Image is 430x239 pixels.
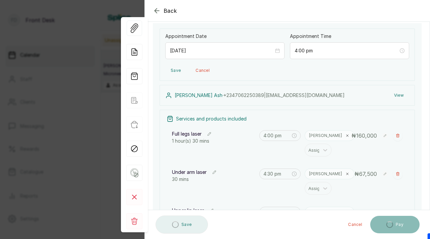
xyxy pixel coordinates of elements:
[172,131,202,137] p: Full legs laser
[356,132,377,139] span: 160,000
[223,92,345,98] span: +234 7062250389 | [EMAIL_ADDRESS][DOMAIN_NAME]
[295,47,398,54] input: Select time
[290,33,331,40] label: Appointment Time
[263,208,291,216] input: Select time
[309,133,342,138] p: [PERSON_NAME]
[309,171,342,177] p: [PERSON_NAME]
[389,89,409,101] button: View
[153,7,177,15] button: Back
[165,33,207,40] label: Appointment Date
[351,132,377,140] p: ₦
[172,169,207,176] p: Under arm laser
[309,209,342,215] p: [PERSON_NAME]
[355,208,377,216] p: ₦
[165,64,186,77] button: Save
[172,138,255,144] p: 1 hour(s) 30 mins
[343,216,368,233] button: Cancel
[176,115,247,122] p: Services and products included
[172,176,255,183] p: 30 mins
[156,216,208,234] button: Save
[263,132,291,139] input: Select time
[360,209,377,216] span: 12,500
[190,64,215,77] button: Cancel
[164,7,177,15] span: Back
[359,171,377,177] span: 67,500
[370,216,420,233] button: Pay
[354,170,377,178] p: ₦
[175,92,345,99] p: [PERSON_NAME] Ash ·
[263,170,291,178] input: Select time
[172,207,204,214] p: Upper lip laser
[170,47,274,54] input: Select date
